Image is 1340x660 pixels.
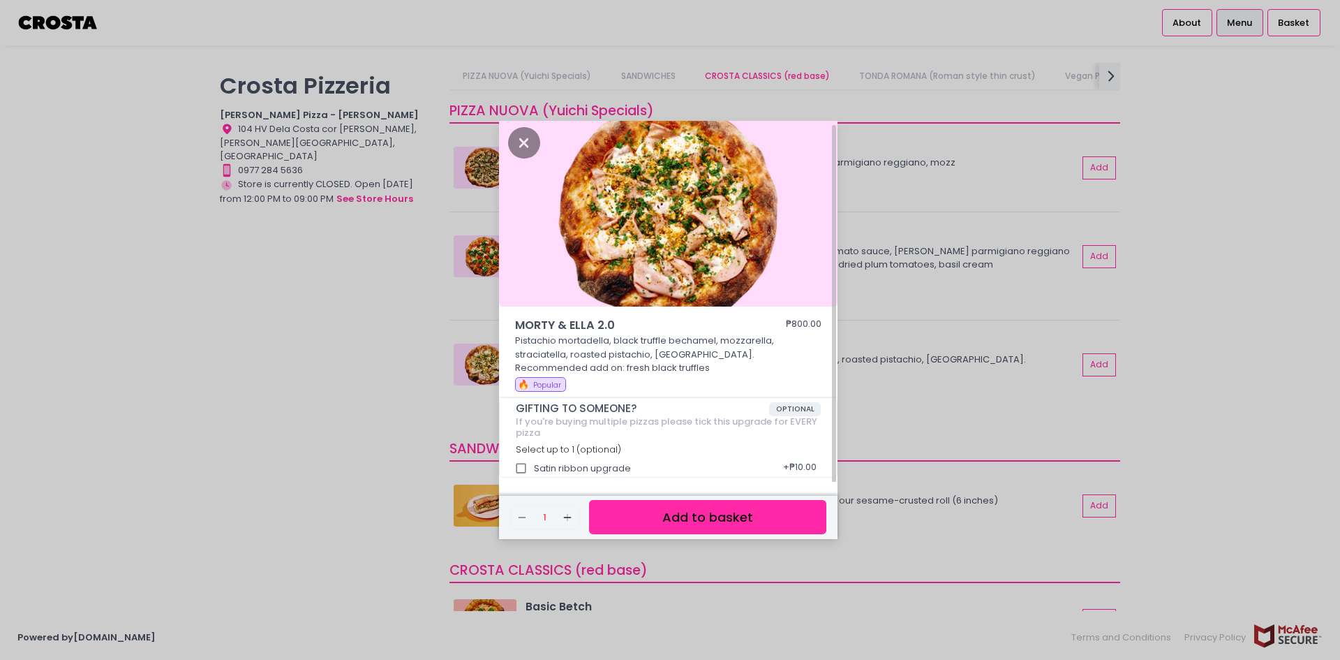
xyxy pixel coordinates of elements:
button: Close [508,135,540,149]
div: ₱800.00 [786,317,821,334]
span: Popular [533,380,561,390]
div: + ₱10.00 [778,455,821,482]
img: MORTY & ELLA 2.0 [499,117,837,307]
div: If you're buying multiple pizzas please tick this upgrade for EVERY pizza [516,416,821,438]
span: MORTY & ELLA 2.0 [515,317,745,334]
span: OPTIONAL [769,402,821,416]
button: Add to basket [589,500,826,534]
p: Pistachio mortadella, black truffle bechamel, mozzarella, straciatella, roasted pistachio, [GEOGR... [515,334,822,375]
span: 🔥 [518,378,529,391]
span: GIFTING TO SOMEONE? [516,402,769,415]
span: Select up to 1 (optional) [516,443,621,455]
